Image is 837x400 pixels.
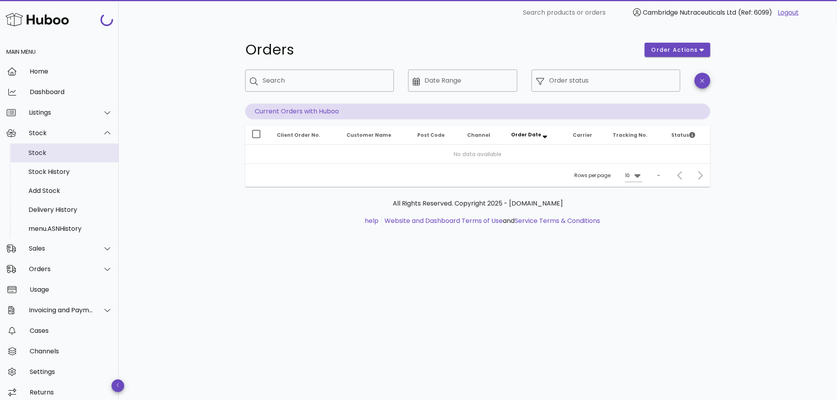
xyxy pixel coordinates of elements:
button: order actions [645,43,710,57]
div: Stock History [28,168,112,175]
th: Channel [461,126,505,145]
div: Cases [30,327,112,334]
h1: Orders [245,43,635,57]
th: Order Date: Sorted descending. Activate to remove sorting. [505,126,567,145]
span: Cambridge Nutraceuticals Ltd [643,8,737,17]
div: Stock [29,129,93,137]
th: Post Code [411,126,461,145]
span: Tracking No. [613,132,648,138]
span: Client Order No. [277,132,320,138]
div: Delivery History [28,206,112,213]
a: Service Terms & Conditions [515,216,600,225]
th: Tracking No. [606,126,665,145]
div: Sales [29,245,93,252]
p: All Rights Reserved. Copyright 2025 - [DOMAIN_NAME] [252,199,704,208]
th: Client Order No. [271,126,340,145]
div: 10 [625,172,630,179]
span: (Ref: 6099) [739,8,773,17]
div: Listings [29,109,93,116]
a: help [365,216,379,225]
div: Invoicing and Payments [29,306,93,314]
div: Dashboard [30,88,112,96]
th: Customer Name [340,126,411,145]
div: – [657,172,661,179]
td: No data available [245,145,710,164]
div: 10Rows per page: [625,169,642,182]
div: Stock [28,149,112,157]
img: Huboo Logo [6,11,69,28]
span: Post Code [418,132,445,138]
span: order actions [651,46,699,54]
li: and [382,216,600,226]
span: Channel [467,132,490,138]
p: Current Orders with Huboo [245,104,710,119]
div: menu.ASNHistory [28,225,112,232]
div: Channels [30,347,112,355]
div: Orders [29,265,93,273]
div: Settings [30,368,112,375]
span: Status [672,132,695,138]
span: Order Date [511,131,542,138]
div: Add Stock [28,187,112,194]
a: Website and Dashboard Terms of Use [385,216,503,225]
div: Rows per page: [574,164,642,187]
div: Returns [30,389,112,396]
div: Home [30,68,112,75]
a: Logout [778,8,799,17]
div: Usage [30,286,112,293]
span: Carrier [573,132,593,138]
th: Status [665,126,710,145]
span: Customer Name [347,132,391,138]
th: Carrier [567,126,606,145]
